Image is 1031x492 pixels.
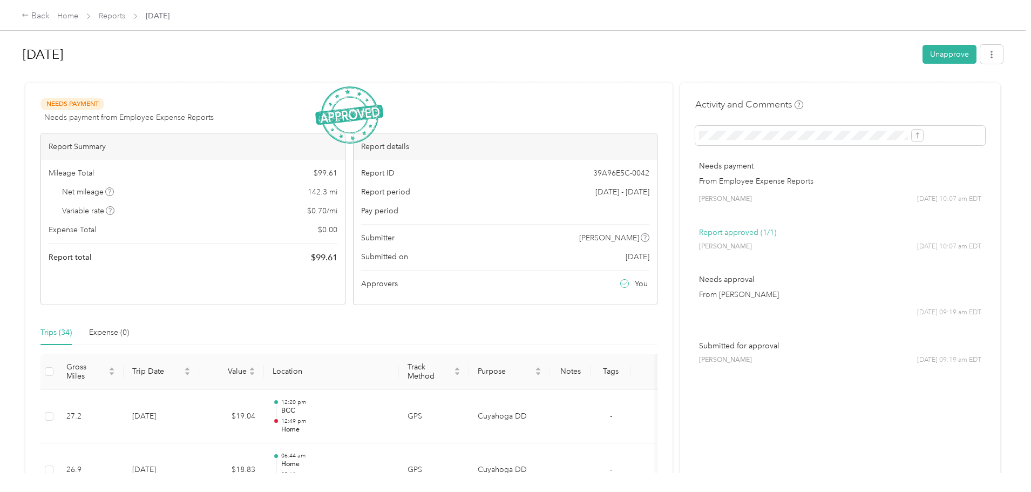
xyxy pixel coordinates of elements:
span: caret-up [535,366,541,372]
span: Mileage Total [49,167,94,179]
div: Expense (0) [89,327,129,339]
p: Report approved (1/1) [699,227,981,238]
span: Needs Payment [40,98,104,110]
td: 27.2 [58,390,124,444]
span: [DATE] [146,10,169,22]
span: 142.3 mi [308,186,337,198]
span: caret-down [184,370,191,377]
span: 39A96E5C-0042 [593,167,649,179]
th: Gross Miles [58,354,124,390]
span: caret-down [108,370,115,377]
a: Reports [99,11,125,21]
th: Tags [591,354,631,390]
img: ApprovedStamp [315,86,383,144]
span: Report period [361,186,410,198]
button: Unapprove [923,45,976,64]
p: 12:20 pm [281,399,390,406]
span: caret-down [535,370,541,377]
span: Variable rate [62,205,115,217]
iframe: Everlance-gr Chat Button Frame [971,432,1031,492]
span: Net mileage [62,186,114,198]
th: Track Method [399,354,469,390]
span: caret-up [108,366,115,372]
p: From Employee Expense Reports [699,176,981,187]
span: [DATE] [626,251,649,262]
span: caret-up [454,366,460,372]
span: Approvers [361,278,398,289]
span: caret-down [454,370,460,377]
span: - [610,412,612,421]
td: [DATE] [124,390,199,444]
h1: Aug 2025 [23,42,915,68]
span: You [635,278,648,289]
a: Home [57,11,78,21]
td: $19.04 [199,390,264,444]
span: Pay period [361,205,398,217]
span: Submitter [361,232,395,244]
th: Location [264,354,399,390]
span: $ 0.00 [318,224,337,235]
span: Track Method [408,362,452,381]
p: Needs approval [699,274,981,285]
p: BCC [281,406,390,416]
p: 06:44 am [281,452,390,460]
div: Report details [354,133,657,160]
th: Trip Date [124,354,199,390]
td: Cuyahoga DD [469,390,550,444]
span: [PERSON_NAME] [579,232,639,244]
div: Back [22,10,50,23]
span: Submitted on [361,251,408,262]
p: 12:49 pm [281,417,390,425]
span: [DATE] - [DATE] [595,186,649,198]
span: caret-up [184,366,191,372]
span: caret-down [249,370,255,377]
p: From [PERSON_NAME] [699,289,981,300]
div: Report Summary [41,133,345,160]
td: GPS [399,390,469,444]
span: [PERSON_NAME] [699,355,752,365]
span: Report total [49,252,92,263]
span: $ 99.61 [311,251,337,264]
span: [PERSON_NAME] [699,242,752,252]
span: $ 0.70 / mi [307,205,337,217]
span: Purpose [478,367,533,376]
h4: Activity and Comments [695,98,803,111]
span: Value [208,367,247,376]
span: [PERSON_NAME] [699,194,752,204]
th: Purpose [469,354,550,390]
span: Needs payment from Employee Expense Reports [44,112,214,123]
span: $ 99.61 [314,167,337,179]
span: [DATE] 10:07 am EDT [917,242,981,252]
p: Home [281,460,390,469]
div: Trips (34) [40,327,72,339]
p: 07:13 am [281,471,390,478]
span: Trip Date [132,367,182,376]
th: Notes [550,354,591,390]
p: Needs payment [699,160,981,172]
span: Report ID [361,167,395,179]
span: Gross Miles [66,362,106,381]
span: caret-up [249,366,255,372]
p: Submitted for approval [699,340,981,352]
span: - [610,465,612,474]
th: Value [199,354,264,390]
span: [DATE] 10:07 am EDT [917,194,981,204]
p: Home [281,425,390,435]
span: Expense Total [49,224,96,235]
span: [DATE] 09:19 am EDT [917,308,981,318]
span: [DATE] 09:19 am EDT [917,355,981,365]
